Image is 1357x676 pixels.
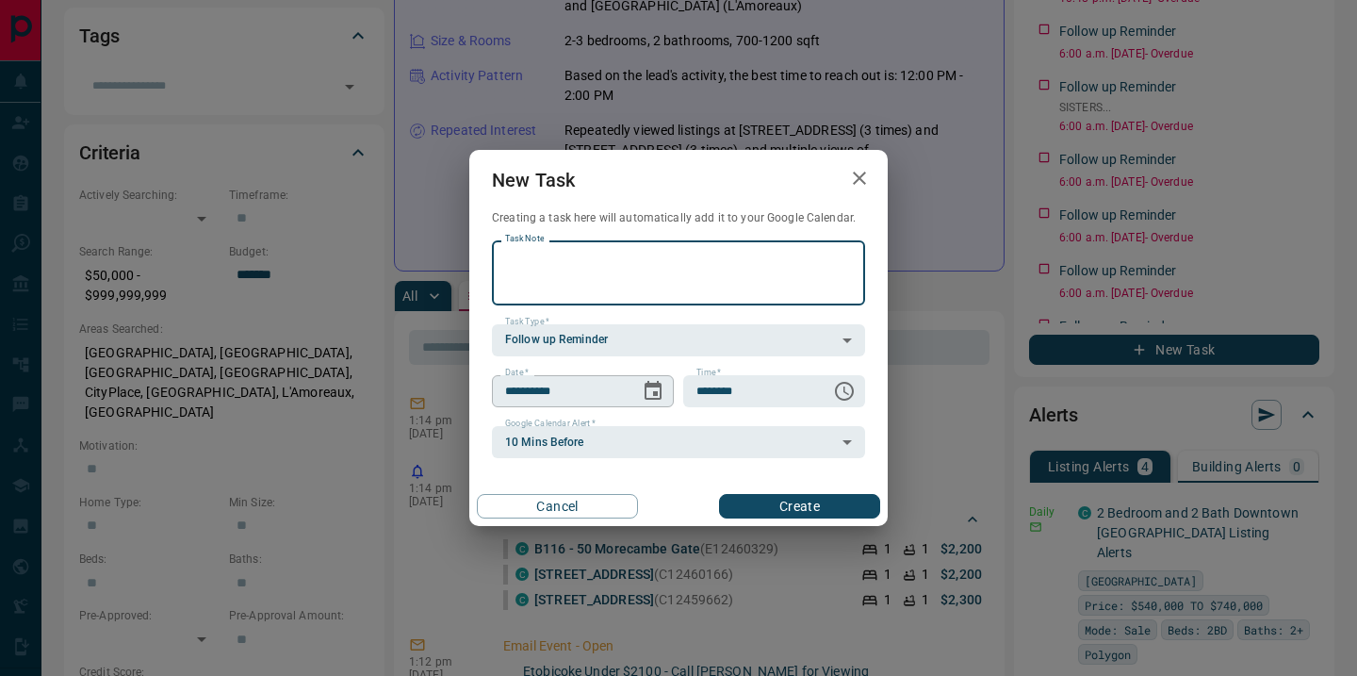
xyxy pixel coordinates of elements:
[492,426,865,458] div: 10 Mins Before
[505,367,529,379] label: Date
[469,150,597,210] h2: New Task
[505,316,549,328] label: Task Type
[634,372,672,410] button: Choose date, selected date is Oct 15, 2025
[696,367,721,379] label: Time
[492,324,865,356] div: Follow up Reminder
[826,372,863,410] button: Choose time, selected time is 6:00 AM
[477,494,638,519] button: Cancel
[505,233,544,245] label: Task Note
[505,418,596,430] label: Google Calendar Alert
[719,494,880,519] button: Create
[492,210,865,226] p: Creating a task here will automatically add it to your Google Calendar.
